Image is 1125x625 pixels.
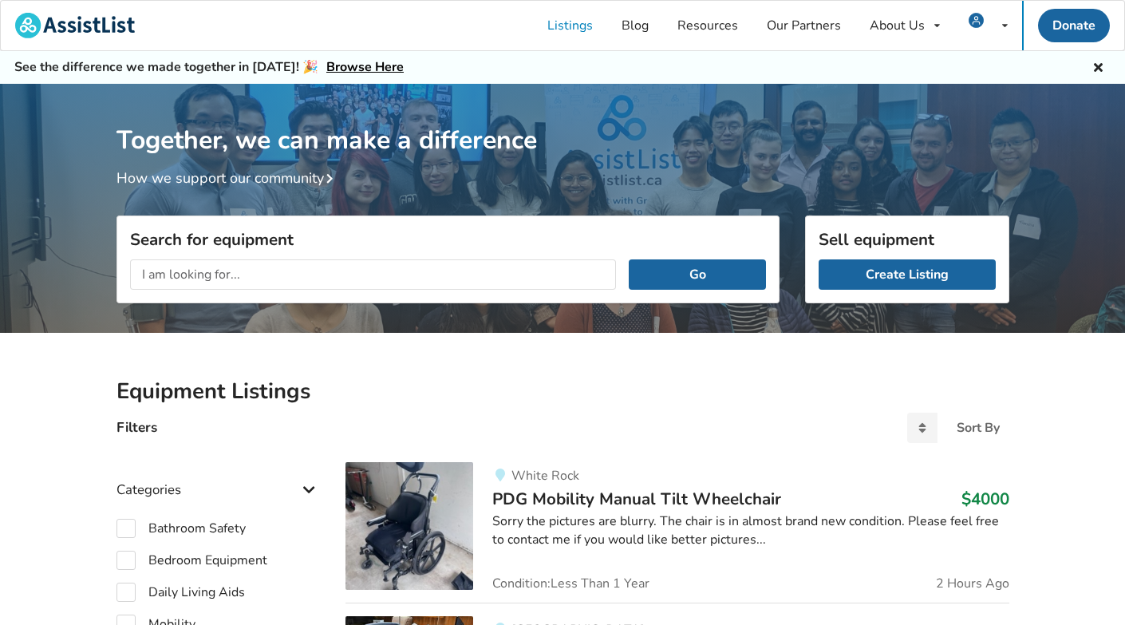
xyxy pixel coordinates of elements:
[961,489,1009,509] h3: $4000
[345,462,473,590] img: mobility-pdg mobility manual tilt wheelchair
[870,19,925,32] div: About Us
[15,13,135,38] img: assistlist-logo
[14,59,404,76] h5: See the difference we made together in [DATE]! 🎉
[607,1,663,50] a: Blog
[116,449,321,506] div: Categories
[492,577,649,590] span: Condition: Less Than 1 Year
[130,229,766,250] h3: Search for equipment
[752,1,855,50] a: Our Partners
[511,467,579,485] span: White Rock
[116,84,1009,156] h1: Together, we can make a difference
[116,519,246,538] label: Bathroom Safety
[957,421,1000,434] div: Sort By
[533,1,607,50] a: Listings
[130,259,617,290] input: I am looking for...
[629,259,765,290] button: Go
[326,58,404,76] a: Browse Here
[1038,9,1110,42] a: Donate
[345,462,1009,603] a: mobility-pdg mobility manual tilt wheelchairWhite RockPDG Mobility Manual Tilt Wheelchair$4000Sor...
[116,551,267,570] label: Bedroom Equipment
[936,577,1009,590] span: 2 Hours Ago
[819,259,996,290] a: Create Listing
[116,378,1009,405] h2: Equipment Listings
[492,512,1009,549] div: Sorry the pictures are blurry. The chair is in almost brand new condition. Please feel free to co...
[116,583,245,602] label: Daily Living Aids
[663,1,752,50] a: Resources
[116,168,340,188] a: How we support our community
[116,418,157,437] h4: Filters
[819,229,996,250] h3: Sell equipment
[492,488,781,510] span: PDG Mobility Manual Tilt Wheelchair
[969,13,984,28] img: user icon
